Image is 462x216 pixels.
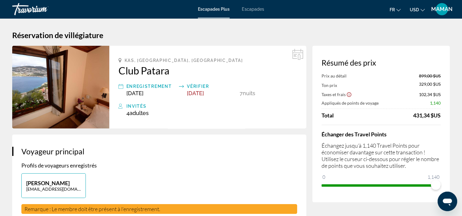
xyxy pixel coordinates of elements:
[129,110,149,116] span: Adultes
[242,7,264,12] a: Escapades
[410,7,419,12] span: USD
[21,162,297,169] p: Profils de voyageurs enregistrés
[413,112,441,119] div: 431,34 $US
[21,147,297,156] h3: Voyageur principal
[26,180,81,186] p: [PERSON_NAME]
[26,186,81,192] p: [EMAIL_ADDRESS][DOMAIN_NAME]
[322,58,441,67] h3: Résumé des prix
[419,73,441,78] font: 899,00 $US
[427,173,440,181] span: 1,140
[322,100,379,106] span: Appliqués de points de voyage
[118,64,297,77] a: Club Patara
[410,5,425,14] button: Changer de devise
[126,110,129,116] font: 4
[322,131,441,138] h4: Échanger des Travel Points
[430,100,441,106] span: 1,140
[187,90,204,96] span: [DATE]
[12,1,73,17] a: Travorium
[126,83,176,90] div: Enregistrement
[390,5,401,14] button: Changer la langue
[419,92,441,97] font: 102,34 $US
[322,173,326,181] span: 0
[322,92,346,97] span: Taxes et frais
[346,92,352,97] button: Afficher l’avis de non-responsabilité sur les taxes et les frais
[431,6,453,12] span: MAMAN
[24,206,160,212] span: Remarque : Le membre doit être présent à l’enregistrement.
[390,7,395,12] span: Fr
[243,90,255,96] span: nuits
[198,7,230,12] a: Escapades Plus
[12,31,450,40] h1: Réservation de villégiature
[126,90,144,96] span: [DATE]
[438,192,457,211] iframe: Bouton de lancement de la fenêtre de messagerie
[240,90,243,96] span: 7
[431,180,441,190] span: ngx-slider
[21,173,86,198] button: [PERSON_NAME][EMAIL_ADDRESS][DOMAIN_NAME]
[126,103,297,110] div: Invités
[322,83,337,88] span: Ton prix
[322,73,347,78] span: Prix au détail
[322,184,441,185] ngx-slider: ngx-slider
[322,91,352,97] button: Afficher la répartition des taxes et des frais
[322,142,441,169] p: Échangez jusqu’à 1,140 Travel Points pour économiser davantage sur cette transaction ! Utilisez l...
[187,83,236,90] div: Vérifier
[125,58,243,63] span: Kas, [GEOGRAPHIC_DATA], [GEOGRAPHIC_DATA]
[419,81,441,88] span: 329,00 $US
[322,112,334,119] span: Total
[434,3,450,16] button: Menu utilisateur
